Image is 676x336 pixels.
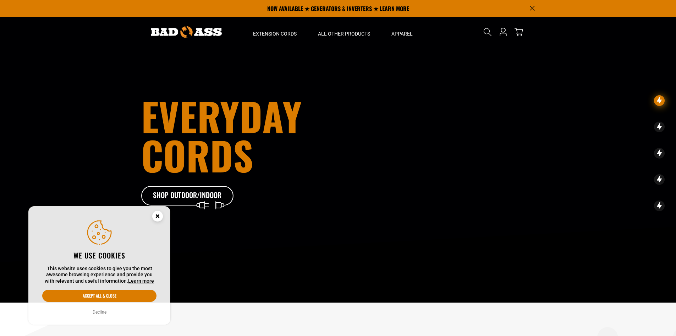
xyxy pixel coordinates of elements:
[381,17,423,47] summary: Apparel
[482,26,493,38] summary: Search
[242,17,307,47] summary: Extension Cords
[28,206,170,325] aside: Cookie Consent
[253,31,297,37] span: Extension Cords
[90,309,109,316] button: Decline
[141,96,378,175] h1: Everyday cords
[141,186,233,206] a: Shop Outdoor/Indoor
[42,266,156,284] p: This website uses cookies to give you the most awesome browsing experience and provide you with r...
[307,17,381,47] summary: All Other Products
[42,251,156,260] h2: We use cookies
[391,31,413,37] span: Apparel
[151,26,222,38] img: Bad Ass Extension Cords
[42,290,156,302] button: Accept all & close
[318,31,370,37] span: All Other Products
[128,278,154,284] a: Learn more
